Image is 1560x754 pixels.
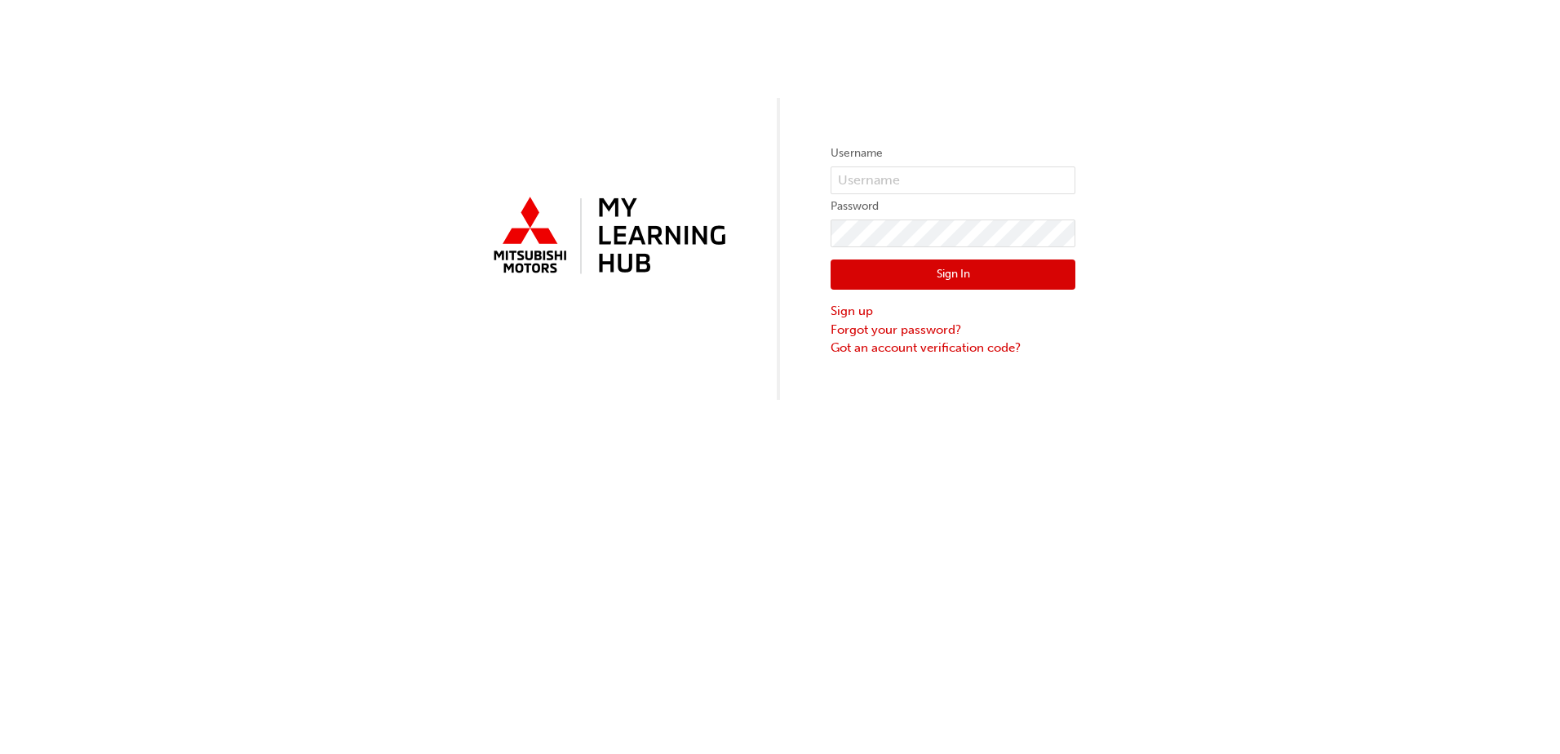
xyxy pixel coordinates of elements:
input: Username [831,166,1075,194]
button: Sign In [831,259,1075,291]
img: mmal [485,190,729,283]
label: Username [831,144,1075,163]
label: Password [831,197,1075,216]
a: Sign up [831,302,1075,321]
a: Got an account verification code? [831,339,1075,357]
a: Forgot your password? [831,321,1075,339]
